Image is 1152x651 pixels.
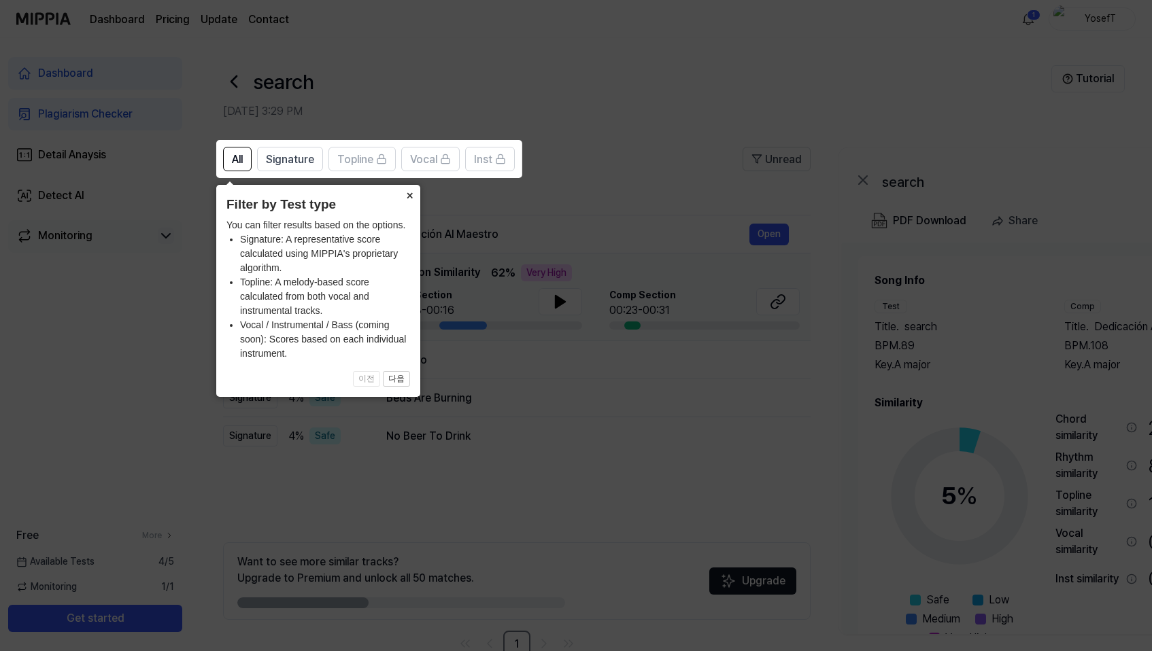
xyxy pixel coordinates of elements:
span: Signature [266,152,314,168]
span: Topline [337,152,373,168]
button: Close [399,185,420,204]
span: Vocal [410,152,437,168]
span: All [232,152,243,168]
header: Filter by Test type [226,195,410,215]
button: All [223,147,252,171]
li: Vocal / Instrumental / Bass (coming soon): Scores based on each individual instrument. [240,318,410,361]
div: You can filter results based on the options. [226,218,410,361]
button: 다음 [383,371,410,387]
button: Vocal [401,147,460,171]
button: Signature [257,147,323,171]
button: Topline [328,147,396,171]
li: Signature: A representative score calculated using MIPPIA's proprietary algorithm. [240,232,410,275]
span: Inst [474,152,492,168]
li: Topline: A melody-based score calculated from both vocal and instrumental tracks. [240,275,410,318]
button: Inst [465,147,515,171]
